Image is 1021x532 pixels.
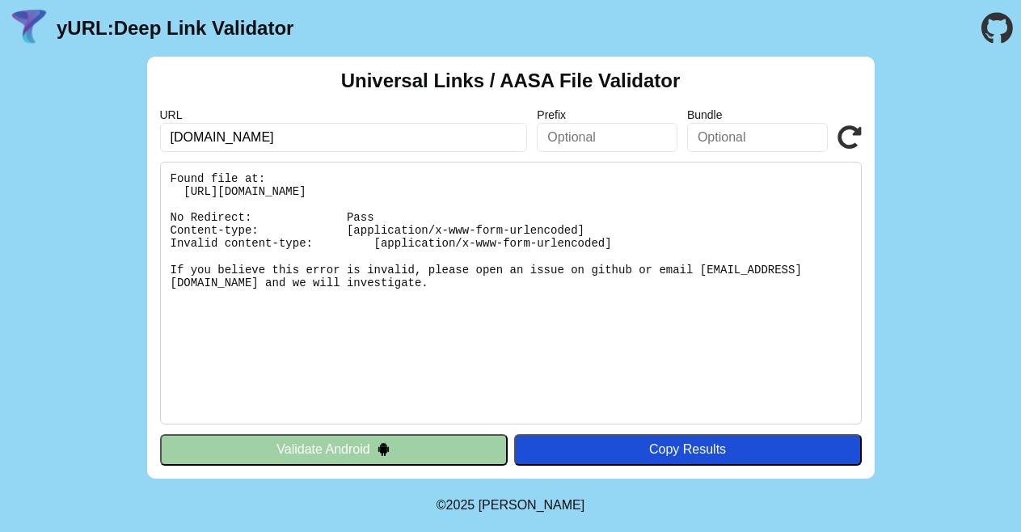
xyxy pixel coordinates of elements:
[437,479,584,532] footer: ©
[479,498,585,512] a: Michael Ibragimchayev's Personal Site
[687,123,828,152] input: Optional
[537,123,677,152] input: Optional
[377,442,390,456] img: droidIcon.svg
[522,442,854,457] div: Copy Results
[687,108,828,121] label: Bundle
[341,70,681,92] h2: Universal Links / AASA File Validator
[8,7,50,49] img: yURL Logo
[160,162,862,424] pre: Found file at: [URL][DOMAIN_NAME] No Redirect: Pass Content-type: [application/x-www-form-urlenco...
[160,108,528,121] label: URL
[57,17,293,40] a: yURL:Deep Link Validator
[514,434,862,465] button: Copy Results
[160,123,528,152] input: Required
[537,108,677,121] label: Prefix
[446,498,475,512] span: 2025
[160,434,508,465] button: Validate Android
